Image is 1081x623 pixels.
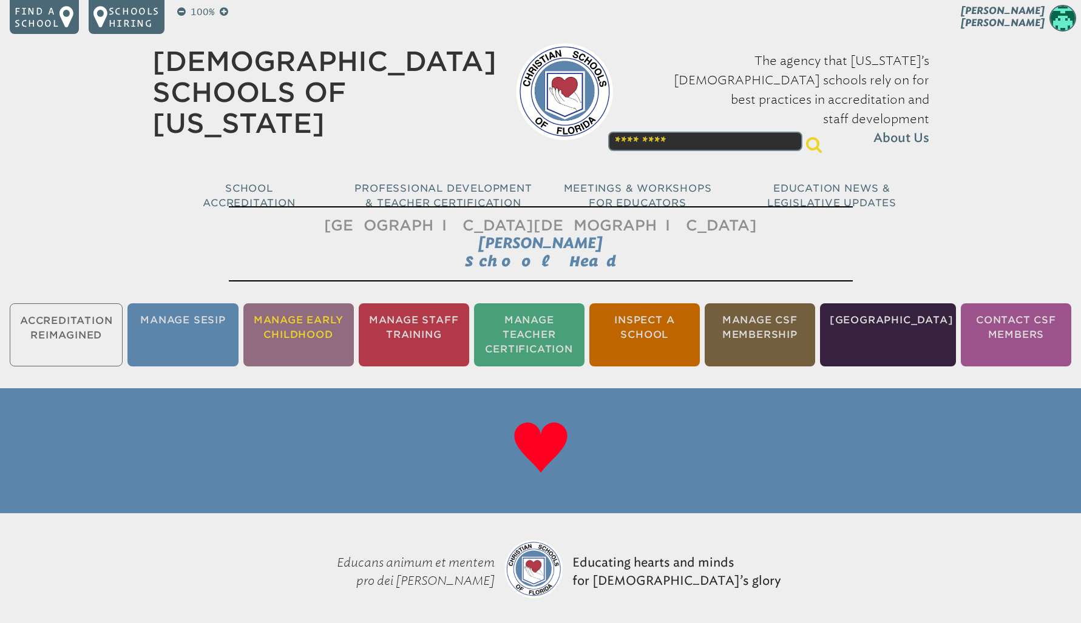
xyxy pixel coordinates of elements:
img: 997dbfa8798650f7b0e55f652c7248ea [1049,5,1076,32]
p: 100% [188,5,217,19]
li: Inspect a School [589,303,700,366]
p: Find a school [15,5,59,29]
li: Contact CSF Members [961,303,1071,366]
img: heart-darker.svg [504,413,577,485]
img: csf-logo-web-colors.png [516,43,613,140]
a: [DEMOGRAPHIC_DATA] Schools of [US_STATE] [152,45,496,139]
li: Manage Teacher Certification [474,303,585,366]
span: Meetings & Workshops for Educators [564,183,712,209]
li: [GEOGRAPHIC_DATA] [820,303,956,366]
span: School Head [465,252,616,269]
img: csf-logo-web-colors.png [504,540,563,598]
span: [PERSON_NAME] [478,234,603,252]
p: Educans animum et mentem pro dei [PERSON_NAME] [296,523,500,620]
p: Schools Hiring [109,5,160,29]
li: Manage Staff Training [359,303,469,366]
span: Professional Development & Teacher Certification [354,183,532,209]
li: Manage CSF Membership [705,303,815,366]
span: About Us [873,129,929,148]
li: Manage SESIP [127,303,238,366]
span: Education News & Legislative Updates [767,183,896,209]
li: Manage Early Childhood [243,303,354,366]
p: Educating hearts and minds for [DEMOGRAPHIC_DATA]’s glory [568,523,786,620]
span: [PERSON_NAME] [PERSON_NAME] [961,5,1045,29]
span: School Accreditation [203,183,295,209]
p: The agency that [US_STATE]’s [DEMOGRAPHIC_DATA] schools rely on for best practices in accreditati... [632,51,929,148]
